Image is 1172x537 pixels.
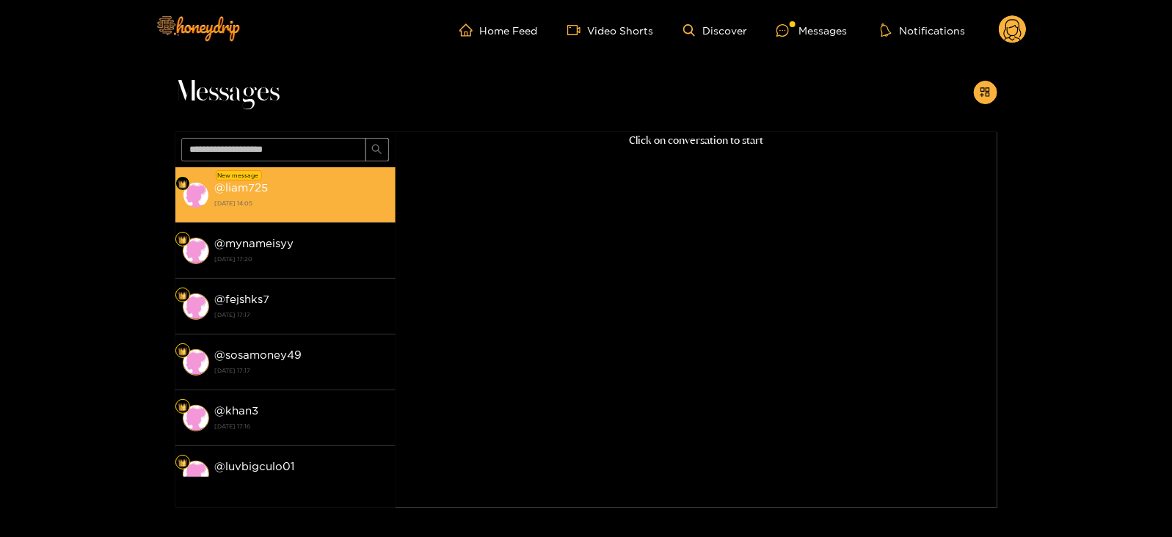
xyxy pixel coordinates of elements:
img: conversation [183,461,209,487]
strong: [DATE] 17:17 [215,308,388,321]
a: Video Shorts [567,23,654,37]
strong: [DATE] 17:16 [215,475,388,489]
img: conversation [183,405,209,431]
span: appstore-add [980,87,991,99]
strong: @ sosamoney49 [215,348,302,361]
a: Home Feed [459,23,538,37]
div: Messages [776,22,847,39]
img: Fan Level [178,347,187,356]
p: Click on conversation to start [396,132,997,149]
span: Messages [175,75,280,110]
strong: @ fejshks7 [215,293,270,305]
strong: @ liam725 [215,181,269,194]
button: appstore-add [974,81,997,104]
strong: [DATE] 14:05 [215,197,388,210]
strong: @ mynameisyy [215,237,294,249]
img: Fan Level [178,235,187,244]
strong: @ khan3 [215,404,259,417]
img: Fan Level [178,291,187,300]
img: conversation [183,182,209,208]
img: conversation [183,293,209,320]
div: New message [216,170,262,180]
img: conversation [183,238,209,264]
strong: @ luvbigculo01 [215,460,295,472]
strong: [DATE] 17:16 [215,420,388,433]
button: search [365,138,389,161]
img: Fan Level [178,459,187,467]
img: Fan Level [178,180,187,189]
span: video-camera [567,23,588,37]
span: home [459,23,480,37]
a: Discover [683,24,747,37]
img: conversation [183,349,209,376]
strong: [DATE] 17:17 [215,364,388,377]
button: Notifications [876,23,969,37]
strong: [DATE] 17:20 [215,252,388,266]
img: Fan Level [178,403,187,412]
span: search [371,144,382,156]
